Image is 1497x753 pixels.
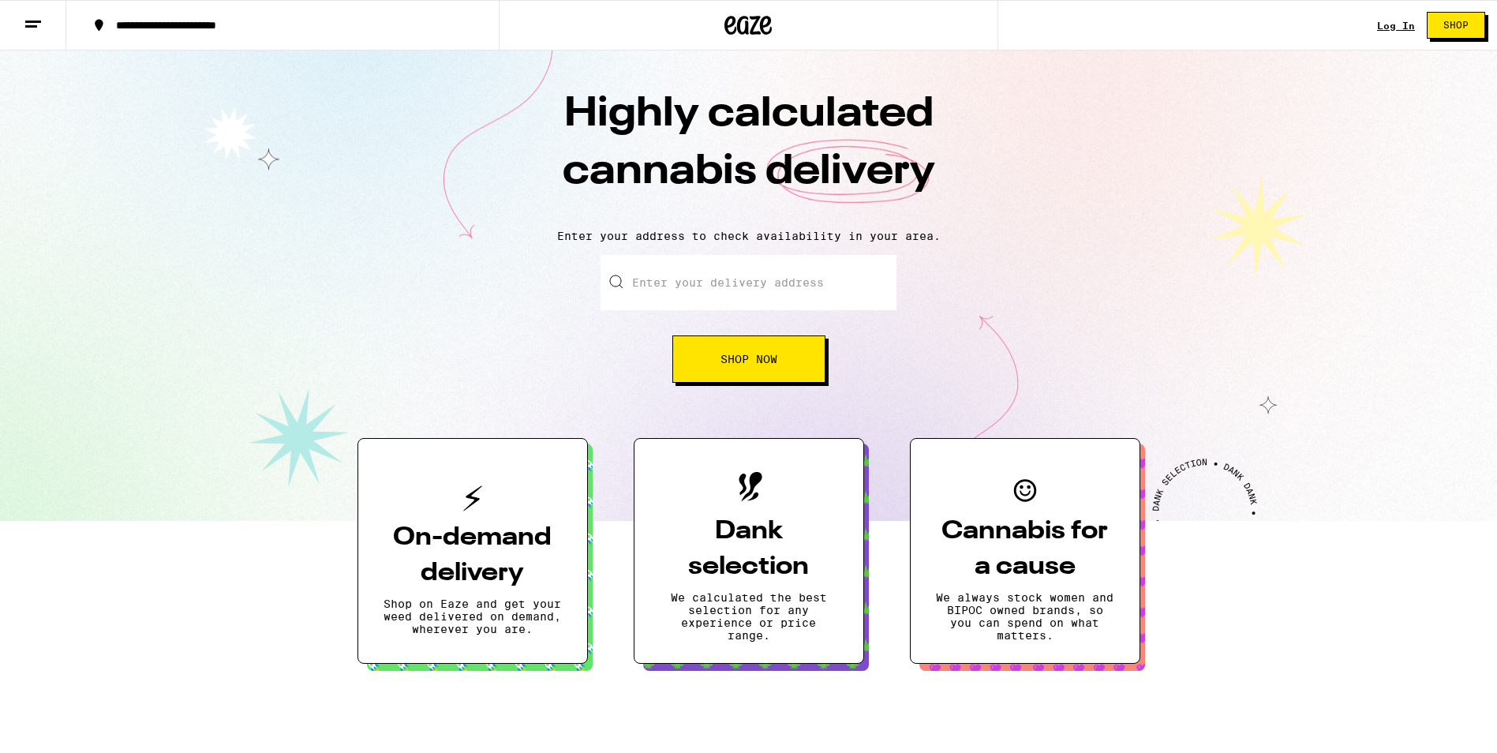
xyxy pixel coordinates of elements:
button: Cannabis for a causeWe always stock women and BIPOC owned brands, so you can spend on what matters. [910,438,1140,664]
button: Dank selectionWe calculated the best selection for any experience or price range. [634,438,864,664]
button: Shop [1427,12,1485,39]
h3: Dank selection [660,514,838,585]
a: Shop [1415,12,1497,39]
h3: Cannabis for a cause [936,514,1114,585]
span: Shop [1443,21,1469,30]
button: Shop Now [672,335,825,383]
input: Enter your delivery address [601,255,896,310]
h3: On-demand delivery [384,520,562,591]
p: We always stock women and BIPOC owned brands, so you can spend on what matters. [936,591,1114,642]
a: Log In [1377,21,1415,31]
p: Enter your address to check availability in your area. [16,230,1481,242]
h1: Highly calculated cannabis delivery [473,86,1025,217]
button: On-demand deliveryShop on Eaze and get your weed delivered on demand, wherever you are. [357,438,588,664]
p: Shop on Eaze and get your weed delivered on demand, wherever you are. [384,598,562,635]
span: Shop Now [720,354,777,365]
p: We calculated the best selection for any experience or price range. [660,591,838,642]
